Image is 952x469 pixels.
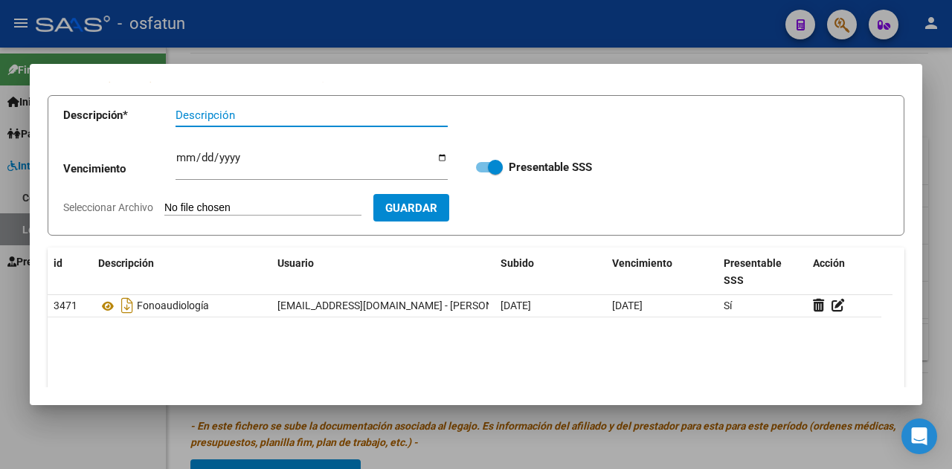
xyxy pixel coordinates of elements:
datatable-header-cell: Subido [495,248,606,297]
span: Guardar [385,201,437,215]
datatable-header-cell: id [48,248,92,297]
datatable-header-cell: Descripción [92,248,271,297]
span: 3471 [54,300,77,311]
span: Subido [501,257,534,269]
span: id [54,257,62,269]
p: Vencimiento [63,161,176,178]
span: Usuario [277,257,314,269]
span: Fonoaudiología [137,300,209,312]
i: Descargar documento [118,294,137,317]
strong: Presentable SSS [509,161,592,174]
button: Guardar [373,194,449,221]
span: Vencimiento [612,257,672,269]
datatable-header-cell: Vencimiento [606,248,718,297]
datatable-header-cell: Acción [807,248,881,297]
div: Open Intercom Messenger [901,418,937,454]
span: Presentable SSS [724,257,782,286]
span: Acción [813,257,845,269]
datatable-header-cell: Usuario [271,248,495,297]
span: [DATE] [501,300,531,311]
p: Descripción [63,107,176,124]
span: Sí [724,300,732,311]
span: Seleccionar Archivo [63,201,153,213]
datatable-header-cell: Presentable SSS [718,248,807,297]
i: - En este fichero se sube la documentación que respalda el vínculo con la Obra Social (contrato, ... [48,52,871,83]
span: [DATE] [612,300,643,311]
span: [EMAIL_ADDRESS][DOMAIN_NAME] - [PERSON_NAME] [277,300,530,311]
span: Descripción [98,257,154,269]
